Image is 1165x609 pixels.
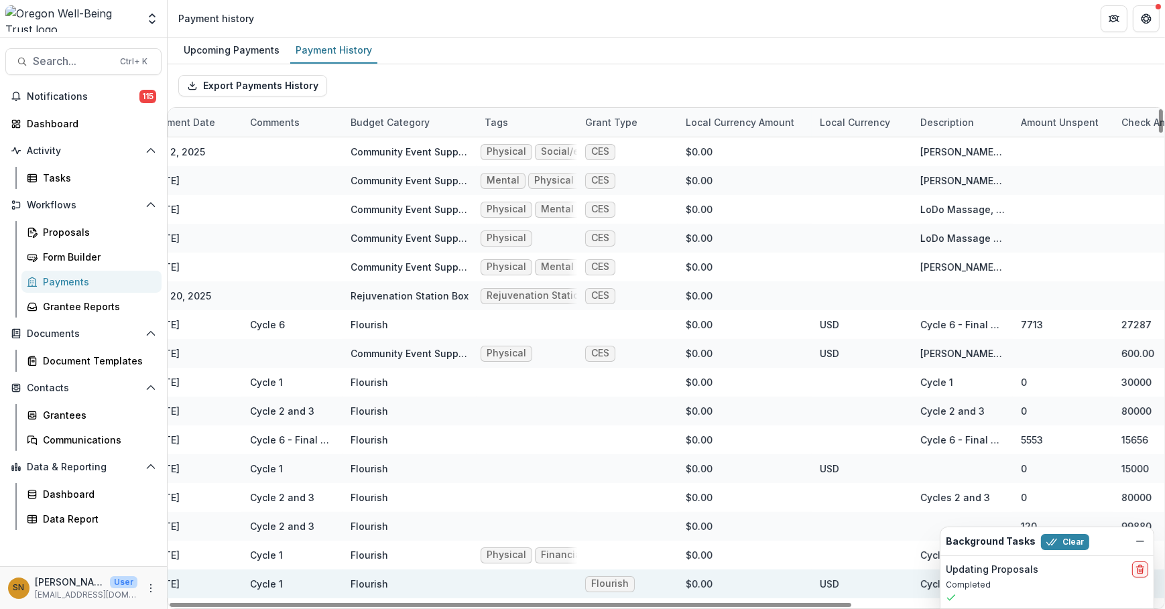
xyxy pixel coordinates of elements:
[141,137,242,166] div: Sep 2, 2025
[43,433,151,447] div: Communications
[351,433,388,447] div: Flourish
[678,115,802,129] div: Local Currency Amount
[351,260,469,274] div: Community Event Support
[351,318,388,332] div: Flourish
[678,368,812,397] div: $0.00
[1121,404,1152,418] div: 80000
[920,548,953,562] div: Cycle 1
[541,549,584,561] div: Financial
[27,145,140,157] span: Activity
[678,137,812,166] div: $0.00
[141,541,242,569] div: [DATE]
[351,462,388,476] div: Flourish
[21,483,162,505] a: Dashboard
[678,512,812,541] div: $0.00
[178,75,327,96] button: Export Payments History
[920,375,953,389] div: Cycle 1
[250,404,314,418] div: Cycle 2 and 3
[5,140,162,161] button: Open Activity
[141,310,242,339] div: [DATE]
[250,375,283,389] div: Cycle 1
[591,348,609,359] span: CES
[43,299,151,314] div: Grantee Reports
[27,91,139,103] span: Notifications
[21,508,162,530] a: Data Report
[912,115,982,129] div: Description
[487,146,526,157] div: Physical
[1021,433,1043,447] div: 5553
[35,589,137,601] p: [EMAIL_ADDRESS][DOMAIN_NAME]
[13,584,25,592] div: Siri Ngai
[43,512,151,526] div: Data Report
[139,90,156,103] span: 115
[141,569,242,598] div: [DATE]
[1021,375,1027,389] div: 0
[43,354,151,368] div: Document Templates
[143,5,162,32] button: Open entity switcher
[21,246,162,268] a: Form Builder
[1121,433,1148,447] div: 15656
[678,310,812,339] div: $0.00
[21,295,162,318] a: Grantee Reports
[343,108,477,137] div: Budget Category
[477,108,577,137] div: Tags
[250,577,283,591] div: Cycle 1
[1121,346,1154,360] div: 600.00
[250,548,283,562] div: Cycle 1
[5,113,162,135] a: Dashboard
[591,146,609,157] span: CES
[812,115,898,129] div: Local Currency
[1121,519,1152,533] div: 99880
[487,204,526,215] div: Physical
[43,225,151,239] div: Proposals
[678,166,812,195] div: $0.00
[946,564,1038,576] h2: Updating Proposals
[27,328,140,340] span: Documents
[141,108,242,137] div: Payment Date
[141,425,242,454] div: [DATE]
[43,408,151,422] div: Grantees
[351,174,469,188] div: Community Event Support
[812,569,912,598] div: USD
[678,397,812,425] div: $0.00
[678,569,812,598] div: $0.00
[351,519,388,533] div: Flourish
[351,490,388,504] div: Flourish
[351,145,469,159] div: Community Event Support
[5,377,162,399] button: Open Contacts
[143,580,159,596] button: More
[920,202,1005,216] div: LoDo Massage, LLC [STREET_ADDRESS]
[141,512,242,541] div: [DATE]
[351,231,469,245] div: Community Event Support
[178,11,254,25] div: Payment history
[541,204,574,215] div: Mental
[678,253,812,281] div: $0.00
[678,281,812,310] div: $0.00
[35,575,105,589] p: [PERSON_NAME]
[5,194,162,216] button: Open Workflows
[912,108,1013,137] div: Description
[591,204,609,215] span: CES
[5,86,162,107] button: Notifications115
[117,54,150,69] div: Ctrl + K
[678,541,812,569] div: $0.00
[141,224,242,253] div: [DATE]
[1121,462,1149,476] div: 15000
[242,108,343,137] div: Comments
[1021,519,1037,533] div: 120
[178,38,285,64] a: Upcoming Payments
[920,231,1005,245] div: LoDo Massage LLC [STREET_ADDRESS]
[541,146,620,157] div: Social/emotional
[110,576,137,588] p: User
[577,108,678,137] div: Grant Type
[351,577,388,591] div: Flourish
[351,346,469,360] div: Community Event Support
[920,433,1005,447] div: Cycle 6 - Final Payment
[487,348,526,359] div: Physical
[1121,490,1152,504] div: 80000
[43,275,151,289] div: Payments
[920,404,985,418] div: Cycle 2 and 3
[591,261,609,273] span: CES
